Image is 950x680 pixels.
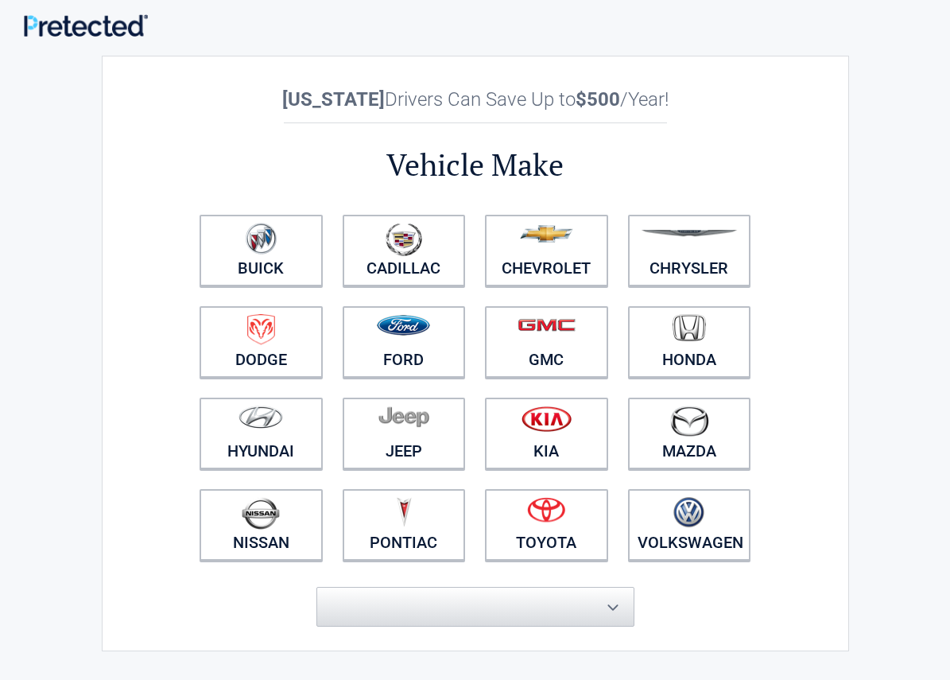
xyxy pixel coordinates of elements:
img: dodge [247,314,275,345]
a: Hyundai [200,398,323,469]
a: Cadillac [343,215,466,286]
b: $500 [576,88,620,111]
a: Honda [628,306,751,378]
a: GMC [485,306,608,378]
img: chevrolet [520,225,573,243]
img: nissan [242,497,280,530]
img: honda [673,314,706,342]
a: Chevrolet [485,215,608,286]
a: Kia [485,398,608,469]
a: Toyota [485,489,608,561]
a: Pontiac [343,489,466,561]
img: kia [522,406,572,432]
img: chrysler [641,230,738,237]
h2: Drivers Can Save Up to /Year [190,88,761,111]
img: gmc [518,318,576,332]
a: Mazda [628,398,751,469]
img: mazda [669,406,709,437]
a: Dodge [200,306,323,378]
a: Chrysler [628,215,751,286]
img: pontiac [396,497,412,527]
a: Jeep [343,398,466,469]
img: toyota [527,497,565,523]
a: Ford [343,306,466,378]
a: Buick [200,215,323,286]
img: volkswagen [673,497,704,528]
img: Main Logo [24,14,148,37]
img: hyundai [238,406,283,429]
img: cadillac [386,223,422,256]
a: Volkswagen [628,489,751,561]
img: buick [246,223,277,255]
img: ford [377,315,430,336]
b: [US_STATE] [282,88,385,111]
img: jeep [378,406,429,428]
h2: Vehicle Make [190,145,761,185]
a: Nissan [200,489,323,561]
